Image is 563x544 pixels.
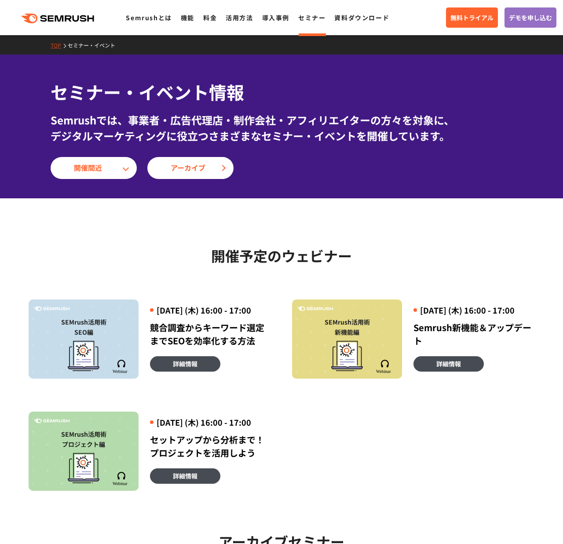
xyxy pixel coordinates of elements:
[34,307,69,311] img: Semrush
[150,417,271,428] div: [DATE] (木) 16:00 - 17:00
[33,429,134,449] div: SEMrush活用術 プロジェクト編
[150,321,271,347] div: 競合調査からキーワード選定までSEOを効率化する方法
[74,162,113,174] span: 開催間近
[34,419,69,424] img: Semrush
[150,305,271,316] div: [DATE] (木) 16:00 - 17:00
[413,321,534,347] div: Semrush新機能＆アップデート
[51,41,68,49] a: TOP
[33,317,134,337] div: SEMrush活用術 SEO編
[51,79,512,105] h1: セミナー・イベント情報
[68,41,122,49] a: セミナー・イベント
[485,510,553,534] iframe: Help widget launcher
[171,162,210,174] span: アーカイブ
[413,305,534,316] div: [DATE] (木) 16:00 - 17:00
[112,360,130,373] img: Semrush
[203,13,217,22] a: 料金
[147,157,234,179] a: アーカイブ
[29,245,534,267] h2: 開催予定のウェビナー
[296,317,398,337] div: SEMrush活用術 新機能編
[436,359,461,369] span: 詳細情報
[262,13,289,22] a: 導入事例
[112,472,130,486] img: Semrush
[150,468,220,484] a: 詳細情報
[181,13,194,22] a: 機能
[505,7,556,28] a: デモを申し込む
[150,356,220,372] a: 詳細情報
[446,7,498,28] a: 無料トライアル
[226,13,253,22] a: 活用方法
[450,13,494,22] span: 無料トライアル
[150,433,271,460] div: セットアップから分析まで！プロジェクトを活用しよう
[297,307,333,311] img: Semrush
[509,13,552,22] span: デモを申し込む
[413,356,484,372] a: 詳細情報
[51,112,512,144] div: Semrushでは、事業者・広告代理店・制作会社・アフィリエイターの方々を対象に、 デジタルマーケティングに役立つさまざまなセミナー・イベントを開催しています。
[51,157,137,179] a: 開催間近
[334,13,389,22] a: 資料ダウンロード
[298,13,325,22] a: セミナー
[173,471,197,481] span: 詳細情報
[173,359,197,369] span: 詳細情報
[376,360,394,373] img: Semrush
[126,13,172,22] a: Semrushとは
